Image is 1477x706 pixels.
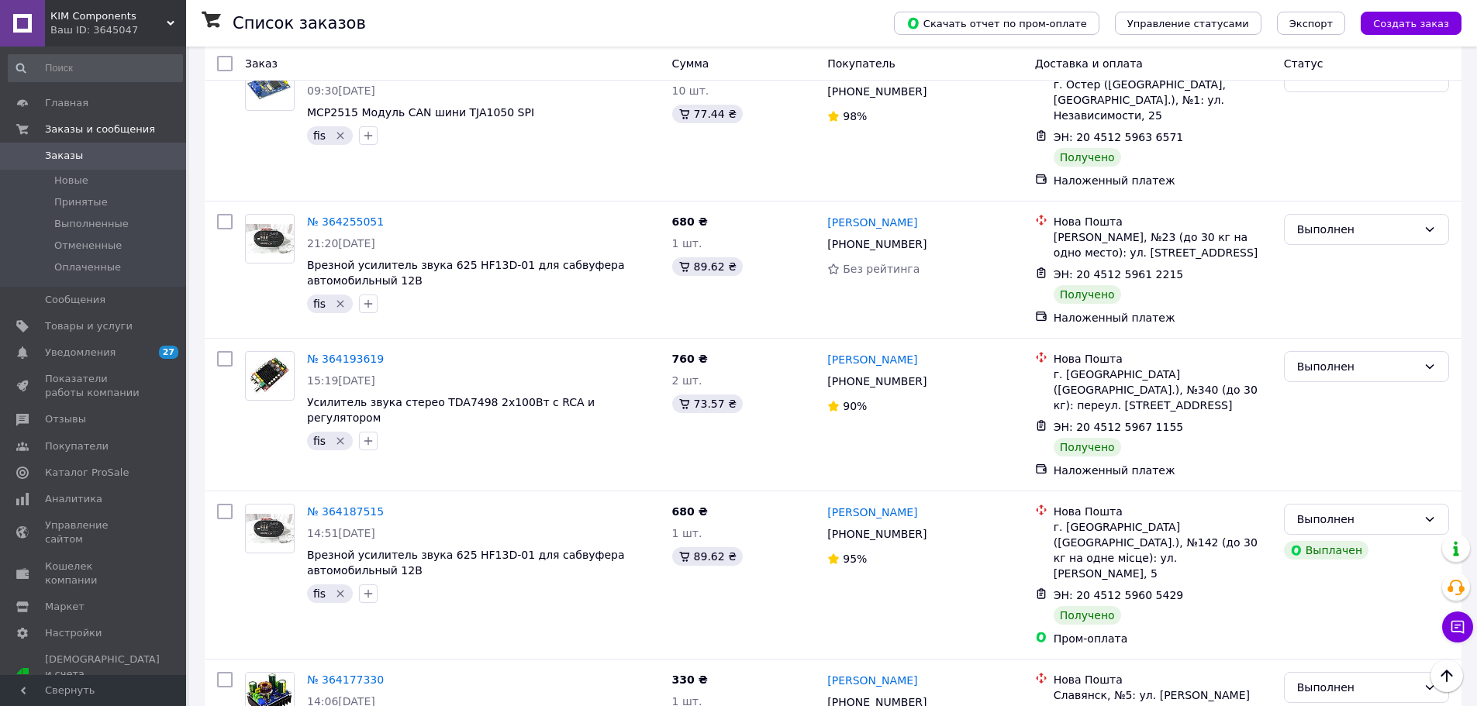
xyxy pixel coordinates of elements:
[50,23,186,37] div: Ваш ID: 3645047
[313,587,326,600] span: fis
[307,84,375,97] span: 09:30[DATE]
[45,600,85,614] span: Маркет
[672,257,743,276] div: 89.62 ₴
[1361,12,1461,35] button: Создать заказ
[672,673,708,686] span: 330 ₴
[672,527,702,539] span: 1 шт.
[1054,214,1272,229] div: Нова Пошта
[307,374,375,387] span: 15:19[DATE]
[1054,148,1121,167] div: Получено
[1054,131,1184,143] span: ЭН: 20 4512 5963 6571
[1115,12,1261,35] button: Управление статусами
[843,110,867,122] span: 98%
[824,233,930,255] div: [PHONE_NUMBER]
[45,492,102,506] span: Аналитика
[45,372,143,400] span: Показатели работы компании
[54,239,122,253] span: Отмененные
[334,298,347,310] svg: Удалить метку
[824,523,930,545] div: [PHONE_NUMBER]
[672,57,709,70] span: Сумма
[1297,221,1417,238] div: Выполнен
[1054,631,1272,646] div: Пром-оплата
[1430,660,1463,692] button: Наверх
[45,626,102,640] span: Настройки
[1297,358,1417,375] div: Выполнен
[54,260,121,274] span: Оплаченные
[45,412,86,426] span: Отзывы
[45,439,109,453] span: Покупатели
[245,57,278,70] span: Заказ
[1345,16,1461,29] a: Создать заказ
[54,174,88,188] span: Новые
[45,96,88,110] span: Главная
[1054,310,1272,325] div: Наложенный платеж
[45,518,143,546] span: Управление сайтом
[1289,18,1333,29] span: Экспорт
[843,263,920,275] span: Без рейтинга
[824,81,930,102] div: [PHONE_NUMBER]
[334,435,347,447] svg: Удалить метку
[1054,589,1184,601] span: ЭН: 20 4512 5960 5429
[246,356,294,396] img: Фото товару
[1297,511,1417,528] div: Выполнен
[54,217,129,231] span: Выполненные
[307,353,384,365] a: № 364193619
[246,514,294,543] img: Фото товару
[1054,504,1272,519] div: Нова Пошта
[245,351,295,401] a: Фото товару
[45,346,116,360] span: Уведомления
[1054,77,1272,123] div: г. Остер ([GEOGRAPHIC_DATA], [GEOGRAPHIC_DATA].), №1: ул. Независимости, 25
[1054,606,1121,625] div: Получено
[827,57,896,70] span: Покупатель
[1054,672,1272,687] div: Нова Пошта
[672,105,743,123] div: 77.44 ₴
[159,346,178,359] span: 27
[672,374,702,387] span: 2 шт.
[307,505,384,518] a: № 364187515
[672,547,743,566] div: 89.62 ₴
[307,396,595,424] a: Усилитель звука стерео TDA7498 2х100Вт с RCA и регулятором
[307,527,375,539] span: 14:51[DATE]
[313,298,326,310] span: fis
[307,549,625,577] a: Врезной усилитель звука 625 HF13D-01 для сабвуфера автомобильный 12В
[307,673,384,686] a: № 364177330
[672,84,709,97] span: 10 шт.
[1054,519,1272,581] div: г. [GEOGRAPHIC_DATA] ([GEOGRAPHIC_DATA].), №142 (до 30 кг на одне місце): ул. [PERSON_NAME], 5
[313,435,326,447] span: fis
[1054,351,1272,367] div: Нова Пошта
[245,61,295,111] a: Фото товару
[824,370,930,392] div: [PHONE_NUMBER]
[334,129,347,142] svg: Удалить метку
[1054,438,1121,456] div: Получено
[245,214,295,263] a: Фото товару
[1054,367,1272,413] div: г. [GEOGRAPHIC_DATA] ([GEOGRAPHIC_DATA].), №340 (до 30 кг): переул. [STREET_ADDRESS]
[1035,57,1143,70] span: Доставка и оплата
[334,587,347,600] svg: Удалить метку
[313,129,326,142] span: fis
[1284,541,1368,560] div: Выплачен
[307,106,534,119] a: MCP2515 Модуль CAN шини TJA1050 SPI
[843,400,867,412] span: 90%
[1297,679,1417,696] div: Выполнен
[307,259,625,287] a: Врезной усилитель звука 625 HF13D-01 для сабвуфера автомобильный 12В
[246,66,294,107] img: Фото товару
[672,215,708,228] span: 680 ₴
[245,504,295,553] a: Фото товару
[672,353,708,365] span: 760 ₴
[8,54,183,82] input: Поиск
[45,653,160,695] span: [DEMOGRAPHIC_DATA] и счета
[45,319,133,333] span: Товары и услуги
[827,505,917,520] a: [PERSON_NAME]
[233,14,366,33] h1: Список заказов
[1054,285,1121,304] div: Получено
[307,237,375,250] span: 21:20[DATE]
[1054,268,1184,281] span: ЭН: 20 4512 5961 2215
[45,560,143,587] span: Кошелек компании
[1373,18,1449,29] span: Создать заказ
[843,553,867,565] span: 95%
[307,215,384,228] a: № 364255051
[672,394,743,413] div: 73.57 ₴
